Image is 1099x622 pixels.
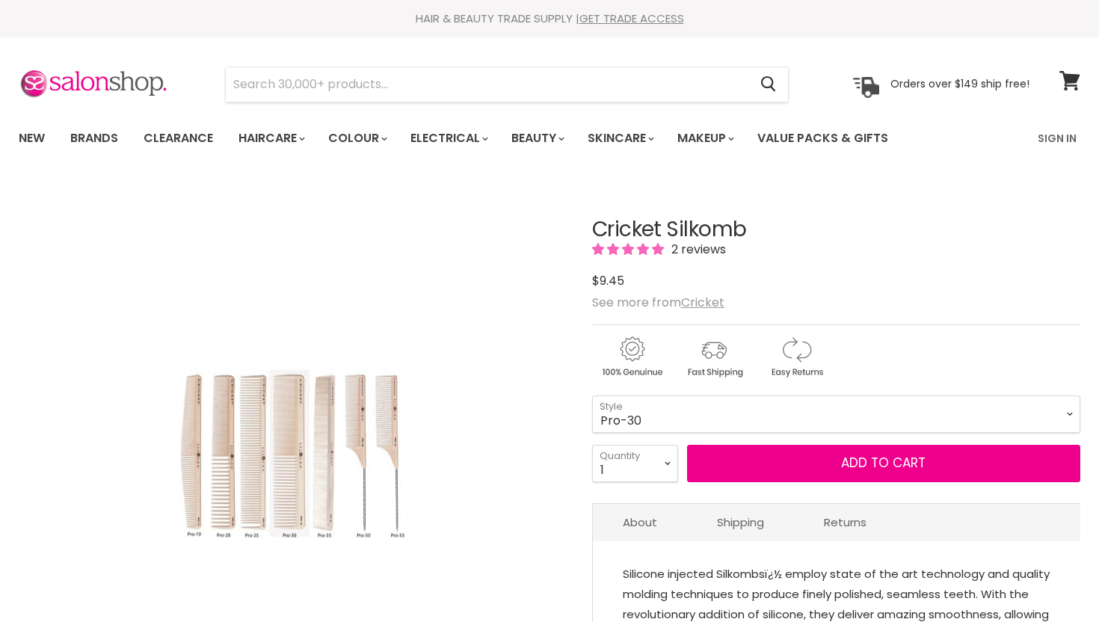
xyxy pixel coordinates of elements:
[592,241,667,258] span: 5.00 stars
[1029,123,1086,154] a: Sign In
[59,123,129,154] a: Brands
[748,67,788,102] button: Search
[7,117,964,160] ul: Main menu
[579,10,684,26] a: GET TRADE ACCESS
[667,241,726,258] span: 2 reviews
[890,77,1029,90] p: Orders over $149 ship free!
[576,123,663,154] a: Skincare
[687,445,1080,482] button: Add to cart
[687,504,794,541] a: Shipping
[592,445,678,482] select: Quantity
[794,504,896,541] a: Returns
[681,294,724,311] a: Cricket
[7,123,56,154] a: New
[592,272,624,289] span: $9.45
[500,123,573,154] a: Beauty
[592,218,1080,241] h1: Cricket Silkomb
[592,294,724,311] span: See more from
[225,67,789,102] form: Product
[757,334,836,380] img: returns.gif
[227,123,314,154] a: Haircare
[666,123,743,154] a: Makeup
[746,123,899,154] a: Value Packs & Gifts
[592,334,671,380] img: genuine.gif
[317,123,396,154] a: Colour
[132,123,224,154] a: Clearance
[593,504,687,541] a: About
[674,334,754,380] img: shipping.gif
[399,123,497,154] a: Electrical
[226,67,748,102] input: Search
[841,454,926,472] span: Add to cart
